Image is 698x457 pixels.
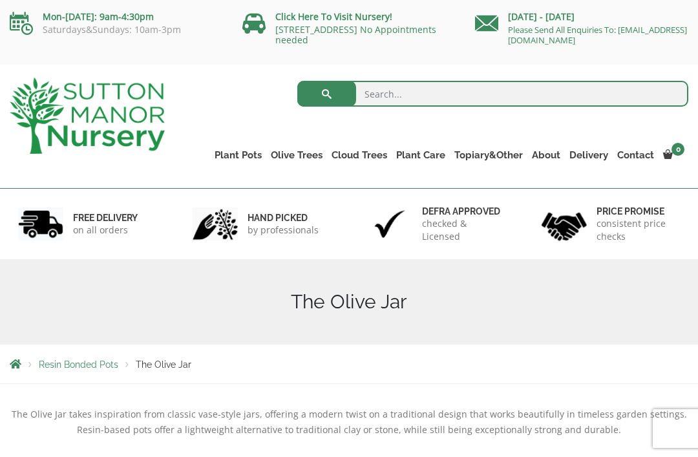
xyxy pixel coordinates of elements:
img: 4.jpg [542,204,587,244]
a: Contact [613,146,659,164]
p: [DATE] - [DATE] [475,9,688,25]
p: consistent price checks [597,217,680,243]
h6: Defra approved [422,206,505,217]
a: Cloud Trees [327,146,392,164]
p: checked & Licensed [422,217,505,243]
p: Saturdays&Sundays: 10am-3pm [10,25,223,35]
h6: hand picked [248,212,319,224]
a: Resin Bonded Pots [39,359,118,370]
p: by professionals [248,224,319,237]
p: on all orders [73,224,138,237]
h1: The Olive Jar [10,290,688,314]
nav: Breadcrumbs [10,359,688,369]
span: 0 [672,143,684,156]
a: Click Here To Visit Nursery! [275,10,392,23]
span: The Olive Jar [136,359,191,370]
h6: FREE DELIVERY [73,212,138,224]
a: Please Send All Enquiries To: [EMAIL_ADDRESS][DOMAIN_NAME] [508,24,687,46]
img: 2.jpg [193,207,238,240]
a: Delivery [565,146,613,164]
a: Olive Trees [266,146,327,164]
a: Plant Pots [210,146,266,164]
a: [STREET_ADDRESS] No Appointments needed [275,23,436,46]
input: Search... [297,81,688,107]
img: logo [10,78,165,154]
p: Mon-[DATE]: 9am-4:30pm [10,9,223,25]
a: 0 [659,146,688,164]
img: 3.jpg [367,207,412,240]
a: Plant Care [392,146,450,164]
p: The Olive Jar takes inspiration from classic vase-style jars, offering a modern twist on a tradit... [10,407,688,438]
a: About [527,146,565,164]
img: 1.jpg [18,207,63,240]
a: Topiary&Other [450,146,527,164]
h6: Price promise [597,206,680,217]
